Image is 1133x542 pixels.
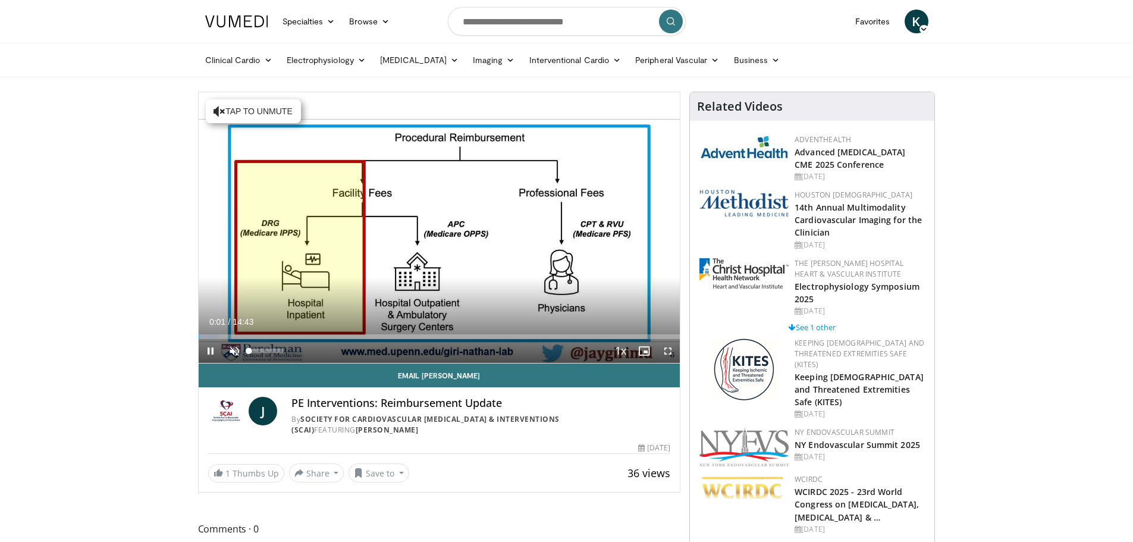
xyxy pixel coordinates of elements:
[205,15,268,27] img: VuMedi Logo
[448,7,686,36] input: Search topics, interventions
[905,10,928,33] a: K
[697,99,783,114] h4: Related Videos
[291,414,670,436] div: By FEATURING
[795,439,920,450] a: NY Endovascular Summit 2025
[199,339,222,363] button: Pause
[795,190,912,200] a: Houston [DEMOGRAPHIC_DATA]
[206,99,301,123] button: Tap to unmute
[711,338,777,400] img: bf26f766-c297-4107-aaff-b3718bba667b.png.150x105_q85_autocrop_double_scale_upscale_version-0.2.png
[280,48,373,72] a: Electrophysiology
[289,463,344,483] button: Share
[198,521,681,537] span: Comments 0
[727,48,787,72] a: Business
[627,466,670,480] span: 36 views
[699,474,789,503] img: ffc82633-9a14-4d8c-a33d-97fccf70c641.png.150x105_q85_autocrop_double_scale_upscale_version-0.2.png
[795,258,903,279] a: The [PERSON_NAME] Hospital Heart & Vascular Institute
[795,202,922,238] a: 14th Annual Multimodality Cardiovascular Imaging for the Clinician
[795,306,925,317] div: [DATE]
[208,464,284,483] a: 1 Thumbs Up
[275,10,343,33] a: Specialties
[198,48,280,72] a: Clinical Cardio
[342,10,397,33] a: Browse
[795,452,925,462] div: [DATE]
[349,463,409,483] button: Save to
[222,339,246,363] button: Unmute
[795,524,925,535] div: [DATE]
[466,48,522,72] a: Imaging
[795,171,925,182] div: [DATE]
[638,443,670,453] div: [DATE]
[699,427,789,466] img: 9866eca1-bcc5-4ff0-8365-49bf9677412e.png.150x105_q85_autocrop_double_scale_upscale_version-0.2.png
[233,317,253,327] span: 14:43
[208,397,244,425] img: Society for Cardiovascular Angiography & Interventions (SCAI)
[199,364,680,387] a: Email [PERSON_NAME]
[199,334,680,339] div: Progress Bar
[291,414,560,435] a: Society for Cardiovascular [MEDICAL_DATA] & Interventions (SCAI)
[291,397,670,410] h4: PE Interventions: Reimbursement Update
[522,48,629,72] a: Interventional Cardio
[699,258,789,289] img: 32b1860c-ff7d-4915-9d2b-64ca529f373e.jpg.150x105_q85_autocrop_double_scale_upscale_version-0.2.jpg
[795,240,925,250] div: [DATE]
[209,317,225,327] span: 0:01
[249,397,277,425] a: J
[608,339,632,363] button: Playback Rate
[249,349,283,353] div: Volume Level
[795,134,851,145] a: AdventHealth
[795,281,919,305] a: Electrophysiology Symposium 2025
[795,409,925,419] div: [DATE]
[699,190,789,217] img: 5e4488cc-e109-4a4e-9fd9-73bb9237ee91.png.150x105_q85_autocrop_double_scale_upscale_version-0.2.png
[225,468,230,479] span: 1
[789,322,836,333] a: See 1 other
[632,339,656,363] button: Enable picture-in-picture mode
[795,338,924,369] a: Keeping [DEMOGRAPHIC_DATA] and Threatened Extremities Safe (KITES)
[795,474,823,484] a: WCIRDC
[848,10,897,33] a: Favorites
[656,339,680,363] button: Fullscreen
[373,48,466,72] a: [MEDICAL_DATA]
[628,48,726,72] a: Peripheral Vascular
[795,427,895,437] a: NY Endovascular Summit
[356,425,419,435] a: [PERSON_NAME]
[699,134,789,159] img: 5c3c682d-da39-4b33-93a5-b3fb6ba9580b.jpg.150x105_q85_autocrop_double_scale_upscale_version-0.2.jpg
[795,486,919,522] a: WCIRDC 2025 - 23rd World Congress on [MEDICAL_DATA], [MEDICAL_DATA] & …
[795,371,924,408] a: Keeping [DEMOGRAPHIC_DATA] and Threatened Extremities Safe (KITES)
[228,317,231,327] span: /
[199,92,680,364] video-js: Video Player
[795,146,905,170] a: Advanced [MEDICAL_DATA] CME 2025 Conference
